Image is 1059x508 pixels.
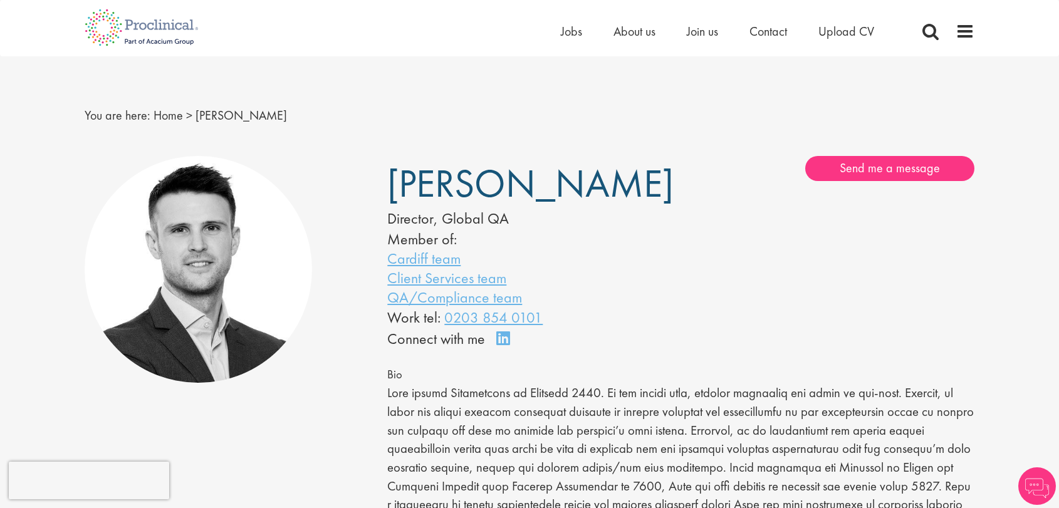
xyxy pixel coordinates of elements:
a: Contact [749,23,787,39]
a: Client Services team [387,268,506,288]
a: QA/Compliance team [387,288,522,307]
a: 0203 854 0101 [444,308,543,327]
span: You are here: [85,107,150,123]
img: Chatbot [1018,467,1056,505]
span: [PERSON_NAME] [196,107,287,123]
a: breadcrumb link [154,107,183,123]
iframe: reCAPTCHA [9,462,169,499]
img: Joshua Godden [85,156,312,383]
a: Join us [687,23,718,39]
div: Director, Global QA [387,208,643,229]
a: Upload CV [818,23,874,39]
a: Jobs [561,23,582,39]
span: > [186,107,192,123]
a: Send me a message [805,156,974,181]
span: [PERSON_NAME] [387,158,674,209]
span: Bio [387,367,402,382]
a: About us [613,23,655,39]
label: Member of: [387,229,457,249]
a: Cardiff team [387,249,461,268]
span: Work tel: [387,308,441,327]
